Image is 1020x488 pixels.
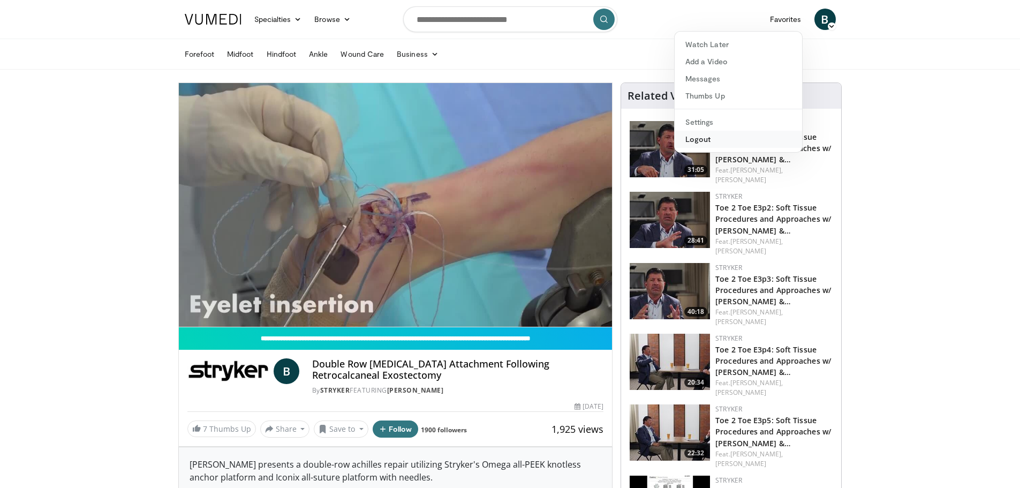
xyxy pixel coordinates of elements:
a: 20:34 [630,334,710,390]
a: [PERSON_NAME], [730,166,783,175]
a: Settings [675,114,802,131]
a: 28:41 [630,192,710,248]
img: c666e18c-5948-42bb-87b8-0687c898742b.150x105_q85_crop-smart_upscale.jpg [630,334,710,390]
a: [PERSON_NAME], [730,378,783,387]
a: 22:32 [630,404,710,461]
img: ff7741fe-de8d-4c97-8847-d5564e318ff5.150x105_q85_crop-smart_upscale.jpg [630,263,710,319]
a: Browse [308,9,357,30]
a: [PERSON_NAME] [715,317,766,326]
a: Forefoot [178,43,221,65]
div: Feat. [715,166,833,185]
a: [PERSON_NAME], [730,237,783,246]
div: B [674,31,803,153]
div: Feat. [715,449,833,469]
a: Watch Later [675,36,802,53]
a: Stryker [715,263,742,272]
a: [PERSON_NAME] [715,175,766,184]
a: [PERSON_NAME] [715,388,766,397]
span: 1,925 views [551,423,603,436]
div: By FEATURING [312,386,603,395]
div: Feat. [715,307,833,327]
a: Business [390,43,445,65]
a: [PERSON_NAME] [715,246,766,256]
span: 28:41 [684,236,707,245]
a: Wound Care [334,43,390,65]
a: Logout [675,131,802,148]
span: 20:34 [684,378,707,387]
h4: Related Videos [628,89,705,102]
button: Share [260,421,310,438]
a: Messages [675,70,802,87]
a: Specialties [248,9,308,30]
a: [PERSON_NAME] [715,459,766,468]
div: Feat. [715,237,833,256]
img: 42cec133-4c10-4aac-b10b-ca9e8ff2a38f.150x105_q85_crop-smart_upscale.jpg [630,192,710,248]
a: [PERSON_NAME], [730,449,783,459]
button: Follow [373,421,419,438]
a: Favorites [764,9,808,30]
div: Feat. [715,378,833,397]
a: Ankle [303,43,334,65]
a: Stryker [715,334,742,343]
span: 31:05 [684,165,707,175]
span: 22:32 [684,448,707,458]
a: Midfoot [221,43,260,65]
div: [DATE] [575,402,603,411]
span: 7 [203,424,207,434]
a: B [274,358,299,384]
a: 7 Thumbs Up [187,421,256,437]
img: 5a24c186-d7fd-471e-9a81-cffed9b91a88.150x105_q85_crop-smart_upscale.jpg [630,121,710,177]
a: Toe 2 Toe E3p3: Soft Tissue Procedures and Approaches w/ [PERSON_NAME] &… [715,274,832,306]
span: 40:18 [684,307,707,317]
a: [PERSON_NAME], [730,307,783,317]
a: Toe 2 Toe E3p5: Soft Tissue Procedures and Approaches w/ [PERSON_NAME] &… [715,415,832,448]
a: Thumbs Up [675,87,802,104]
img: Stryker [187,358,269,384]
a: Stryker [715,404,742,414]
h4: Double Row [MEDICAL_DATA] Attachment Following Retrocalcaneal Exostectomy [312,358,603,381]
img: 88654d28-53f6-4a8b-9f57-d4a1a6effd11.150x105_q85_crop-smart_upscale.jpg [630,404,710,461]
a: Stryker [715,192,742,201]
video-js: Video Player [179,83,613,327]
a: Toe 2 Toe E3p4: Soft Tissue Procedures and Approaches w/ [PERSON_NAME] &… [715,344,832,377]
a: Hindfoot [260,43,303,65]
a: 31:05 [630,121,710,177]
a: B [814,9,836,30]
a: 40:18 [630,263,710,319]
a: Stryker [320,386,350,395]
img: VuMedi Logo [185,14,241,25]
button: Save to [314,421,368,438]
a: 1900 followers [421,425,467,434]
a: Toe 2 Toe E3p2: Soft Tissue Procedures and Approaches w/ [PERSON_NAME] &… [715,202,832,235]
input: Search topics, interventions [403,6,617,32]
a: Stryker [715,476,742,485]
a: [PERSON_NAME] [387,386,444,395]
a: Add a Video [675,53,802,70]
